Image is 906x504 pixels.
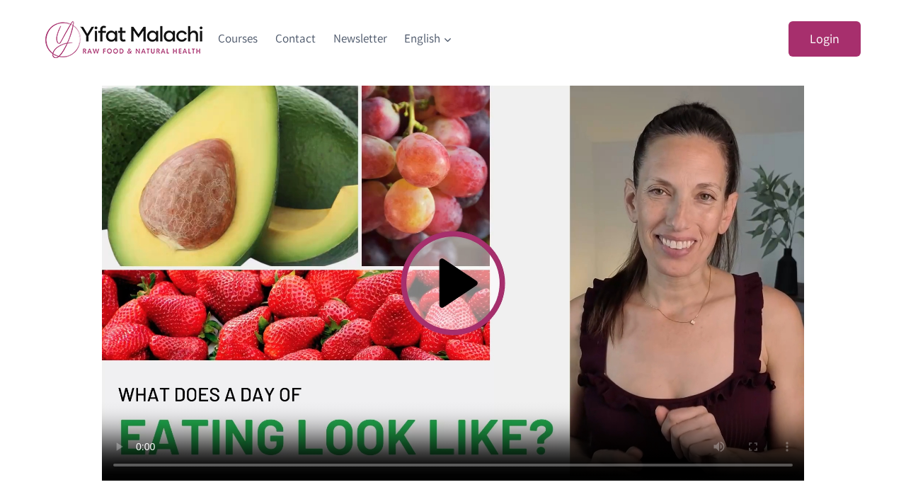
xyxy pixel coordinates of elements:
img: yifat_logo41_en.png [45,21,202,58]
button: Child menu of English [396,22,461,56]
nav: Primary Navigation [210,22,461,56]
a: Newsletter [324,22,396,56]
a: Contact [267,22,325,56]
a: Courses [210,22,267,56]
a: Login [789,21,861,57]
